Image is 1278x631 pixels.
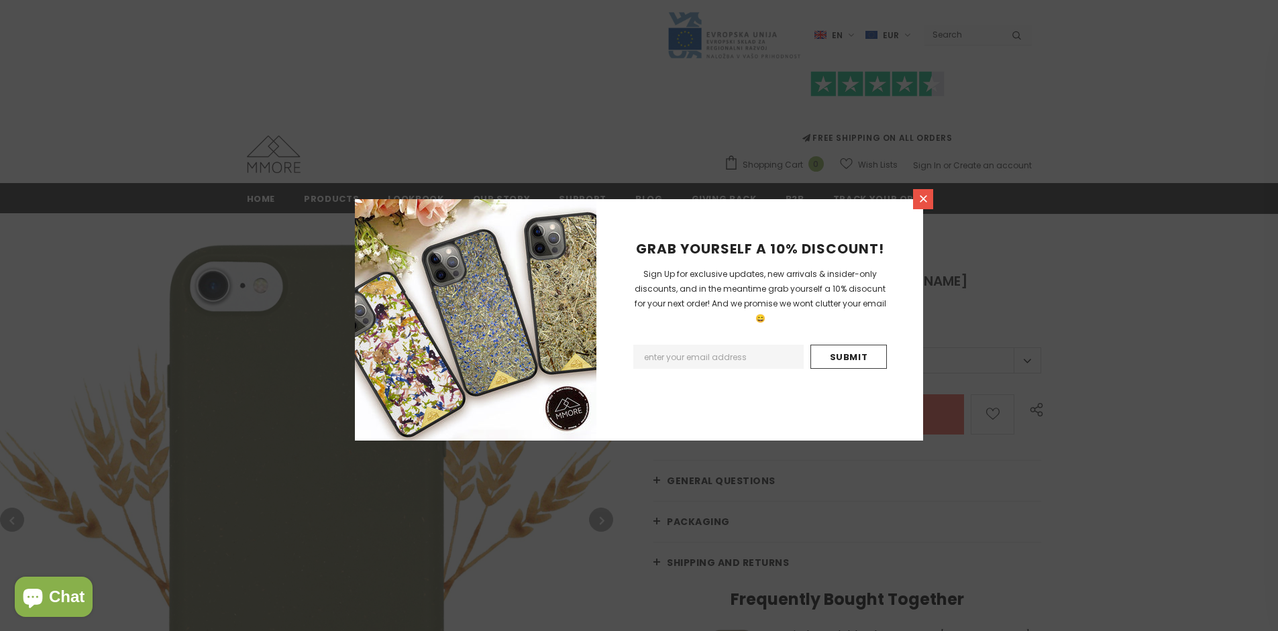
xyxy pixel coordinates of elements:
span: GRAB YOURSELF A 10% DISCOUNT! [636,239,884,258]
span: Sign Up for exclusive updates, new arrivals & insider-only discounts, and in the meantime grab yo... [635,268,886,324]
a: Close [913,189,933,209]
input: Email Address [633,345,804,369]
input: Submit [810,345,887,369]
inbox-online-store-chat: Shopify online store chat [11,577,97,620]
